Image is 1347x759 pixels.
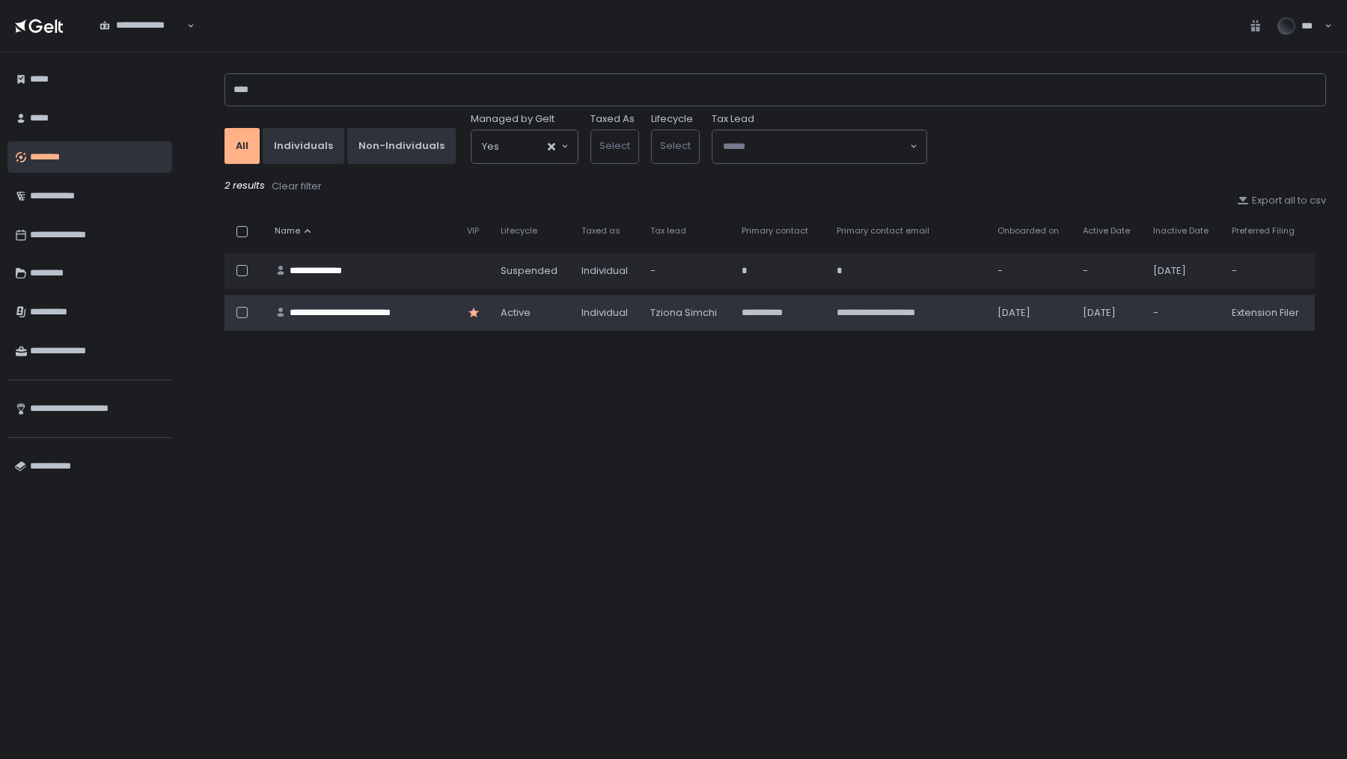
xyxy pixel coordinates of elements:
div: All [236,139,248,153]
div: Extension Filer [1232,306,1306,320]
div: [DATE] [1153,264,1214,278]
span: Name [275,225,300,237]
span: Yes [482,139,499,154]
div: Individual [581,264,633,278]
span: active [501,306,531,320]
span: Inactive Date [1153,225,1209,237]
div: Clear filter [272,180,322,193]
label: Lifecycle [651,112,693,126]
div: - [1232,264,1306,278]
div: - [1153,306,1214,320]
span: VIP [467,225,479,237]
div: - [998,264,1065,278]
button: All [224,128,260,164]
span: Onboarded on [998,225,1059,237]
div: Search for option [90,10,195,41]
div: Non-Individuals [358,139,445,153]
span: Lifecycle [501,225,537,237]
button: Individuals [263,128,344,164]
div: - [1083,264,1135,278]
span: Active Date [1083,225,1130,237]
span: Select [660,138,691,153]
input: Search for option [499,139,546,154]
span: Select [599,138,630,153]
div: Individual [581,306,633,320]
span: Preferred Filing [1232,225,1295,237]
span: Managed by Gelt [471,112,555,126]
span: Tax Lead [712,112,754,126]
span: Primary contact [742,225,808,237]
button: Clear Selected [548,143,555,150]
div: 2 results [224,179,1326,194]
div: - [650,264,724,278]
input: Search for option [100,32,186,47]
button: Non-Individuals [347,128,456,164]
div: [DATE] [1083,306,1135,320]
div: Search for option [712,130,926,163]
div: Tziona Simchi [650,306,724,320]
span: suspended [501,264,558,278]
div: Search for option [471,130,578,163]
input: Search for option [723,139,908,154]
button: Clear filter [271,179,323,194]
button: Export all to csv [1237,194,1326,207]
div: [DATE] [998,306,1065,320]
div: Individuals [274,139,333,153]
label: Taxed As [590,112,635,126]
span: Tax lead [650,225,686,237]
span: Primary contact email [837,225,929,237]
span: Taxed as [581,225,620,237]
